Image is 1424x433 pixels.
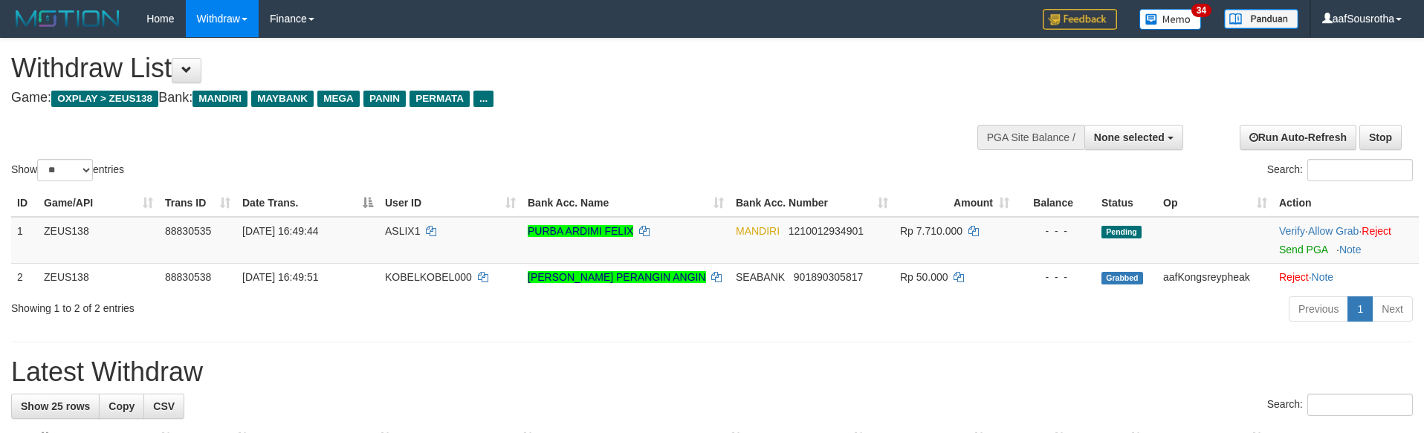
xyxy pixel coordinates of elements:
td: 2 [11,263,38,290]
span: [DATE] 16:49:51 [242,271,318,283]
span: Copy [109,400,135,412]
a: Note [1339,244,1362,255]
td: aafKongsreypheak [1157,263,1273,290]
th: Amount: activate to sort column ascending [894,189,1015,217]
a: Run Auto-Refresh [1240,125,1356,150]
span: OXPLAY > ZEUS138 [51,91,158,107]
a: PURBA ARDIMI FELIX [528,225,633,237]
h1: Latest Withdraw [11,357,1413,387]
div: - - - [1021,270,1090,284]
div: PGA Site Balance / [977,125,1084,150]
span: Copy 901890305817 to clipboard [794,271,863,283]
span: Grabbed [1101,272,1143,284]
h1: Withdraw List [11,53,934,83]
a: Verify [1279,225,1305,237]
span: CSV [153,400,175,412]
span: 88830538 [165,271,211,283]
th: Balance [1015,189,1095,217]
img: Button%20Memo.svg [1139,9,1202,30]
span: MANDIRI [736,225,780,237]
h4: Game: Bank: [11,91,934,105]
a: Stop [1359,125,1402,150]
a: Reject [1362,225,1391,237]
button: None selected [1084,125,1183,150]
a: Reject [1279,271,1309,283]
th: ID [11,189,38,217]
th: Bank Acc. Number: activate to sort column ascending [730,189,894,217]
span: MANDIRI [192,91,247,107]
th: Status [1095,189,1157,217]
th: Trans ID: activate to sort column ascending [159,189,236,217]
span: 34 [1191,4,1211,17]
input: Search: [1307,159,1413,181]
span: 88830535 [165,225,211,237]
th: Game/API: activate to sort column ascending [38,189,159,217]
span: KOBELKOBEL000 [385,271,472,283]
img: Feedback.jpg [1043,9,1117,30]
a: [PERSON_NAME] PERANGIN ANGIN [528,271,706,283]
span: MEGA [317,91,360,107]
a: Note [1312,271,1334,283]
td: ZEUS138 [38,263,159,290]
span: · [1308,225,1362,237]
label: Show entries [11,159,124,181]
img: panduan.png [1224,9,1298,29]
label: Search: [1267,159,1413,181]
span: MAYBANK [251,91,314,107]
span: SEABANK [736,271,785,283]
td: ZEUS138 [38,217,159,264]
a: Show 25 rows [11,394,100,419]
span: Show 25 rows [21,400,90,412]
a: Previous [1289,296,1348,322]
span: Rp 7.710.000 [900,225,962,237]
td: · [1273,263,1419,290]
input: Search: [1307,394,1413,416]
th: Bank Acc. Name: activate to sort column ascending [522,189,730,217]
a: Allow Grab [1308,225,1359,237]
td: · · [1273,217,1419,264]
span: [DATE] 16:49:44 [242,225,318,237]
div: - - - [1021,224,1090,238]
a: CSV [143,394,184,419]
span: ... [473,91,493,107]
div: Showing 1 to 2 of 2 entries [11,295,582,316]
th: Op: activate to sort column ascending [1157,189,1273,217]
a: Next [1372,296,1413,322]
img: MOTION_logo.png [11,7,124,30]
a: Copy [99,394,144,419]
span: PANIN [363,91,406,107]
span: Copy 1210012934901 to clipboard [789,225,864,237]
label: Search: [1267,394,1413,416]
span: None selected [1094,131,1165,143]
span: Pending [1101,226,1142,238]
span: ASLIX1 [385,225,420,237]
a: Send PGA [1279,244,1327,255]
select: Showentries [37,159,93,181]
span: Rp 50.000 [900,271,948,283]
a: 1 [1347,296,1373,322]
span: PERMATA [410,91,470,107]
th: User ID: activate to sort column ascending [379,189,522,217]
th: Action [1273,189,1419,217]
td: 1 [11,217,38,264]
th: Date Trans.: activate to sort column descending [236,189,379,217]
